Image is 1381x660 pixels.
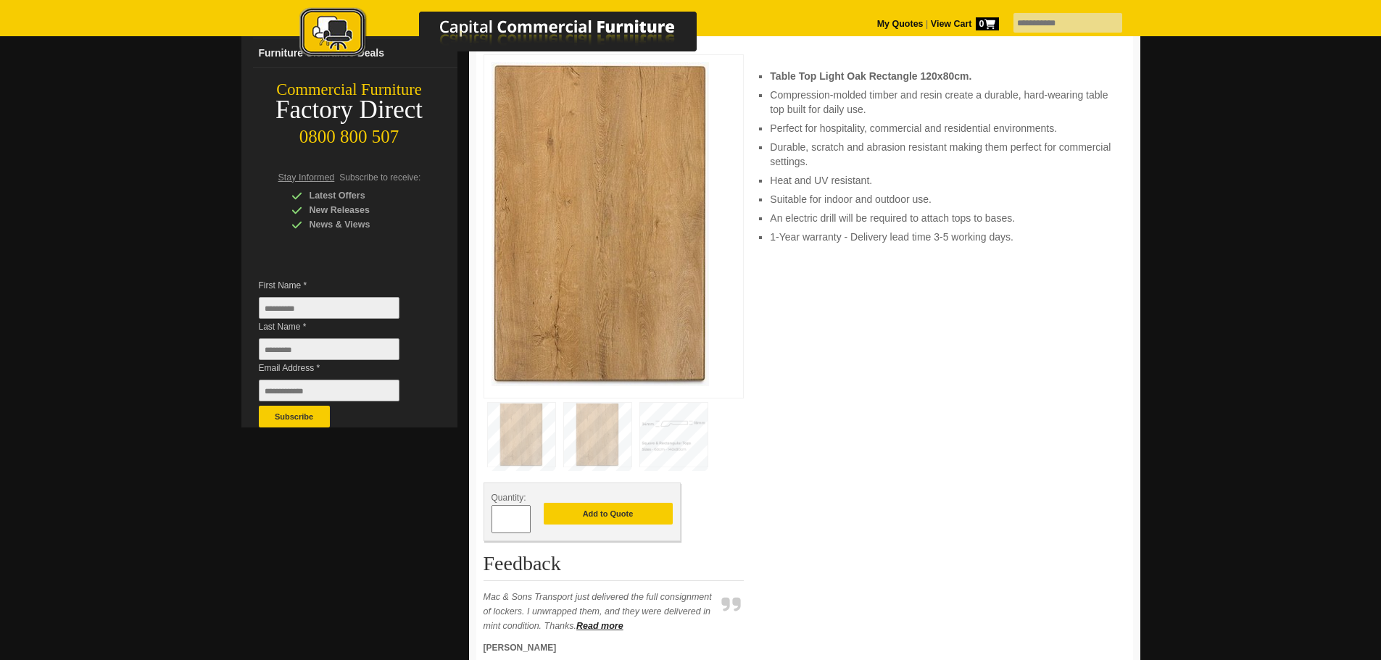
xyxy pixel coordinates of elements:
div: News & Views [291,217,429,232]
p: Mac & Sons Transport just delivered the full consignment of lockers. I unwrapped them, and they w... [484,590,716,633]
strong: View Cart [931,19,999,29]
a: My Quotes [877,19,924,29]
input: Email Address * [259,380,399,401]
a: Furniture Clearance Deals [253,38,457,68]
a: View Cart0 [928,19,998,29]
span: Email Address * [259,361,421,375]
input: Last Name * [259,338,399,360]
span: First Name * [259,278,421,293]
div: Latest Offers [291,188,429,203]
h2: Feedback [484,553,745,581]
button: Add to Quote [544,503,673,525]
p: [PERSON_NAME] [484,640,716,655]
span: Stay Informed [278,172,335,183]
strong: Table Top Light Oak Rectangle 120x80cm. [770,70,971,82]
span: Quantity: [492,493,526,503]
div: Commercial Furniture [241,80,457,100]
li: Suitable for indoor and outdoor use. [770,192,1111,206]
img: Toulouse Table Top Light Oak Rectangle 120x80cm [492,62,709,386]
li: 1-Year warranty - Delivery lead time 3-5 working days. [770,230,1111,244]
a: Read more [576,621,623,631]
li: An electric drill will be required to attach tops to bases. [770,211,1111,225]
span: Subscribe to receive: [339,172,420,183]
span: Last Name * [259,319,421,334]
li: Compression-molded timber and resin create a durable, hard-wearing table top built for daily use. [770,88,1111,117]
li: Durable, scratch and abrasion resistant making them perfect for commercial settings. [770,140,1111,169]
div: Factory Direct [241,100,457,120]
li: Heat and UV resistant. [770,173,1111,188]
div: New Releases [291,203,429,217]
span: 0 [976,17,999,30]
li: Perfect for hospitality, commercial and residential environments. [770,121,1111,135]
button: Subscribe [259,406,330,427]
img: Capital Commercial Furniture Logo [260,7,767,60]
input: First Name * [259,297,399,319]
a: Capital Commercial Furniture Logo [260,7,767,64]
div: 0800 800 507 [241,120,457,147]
